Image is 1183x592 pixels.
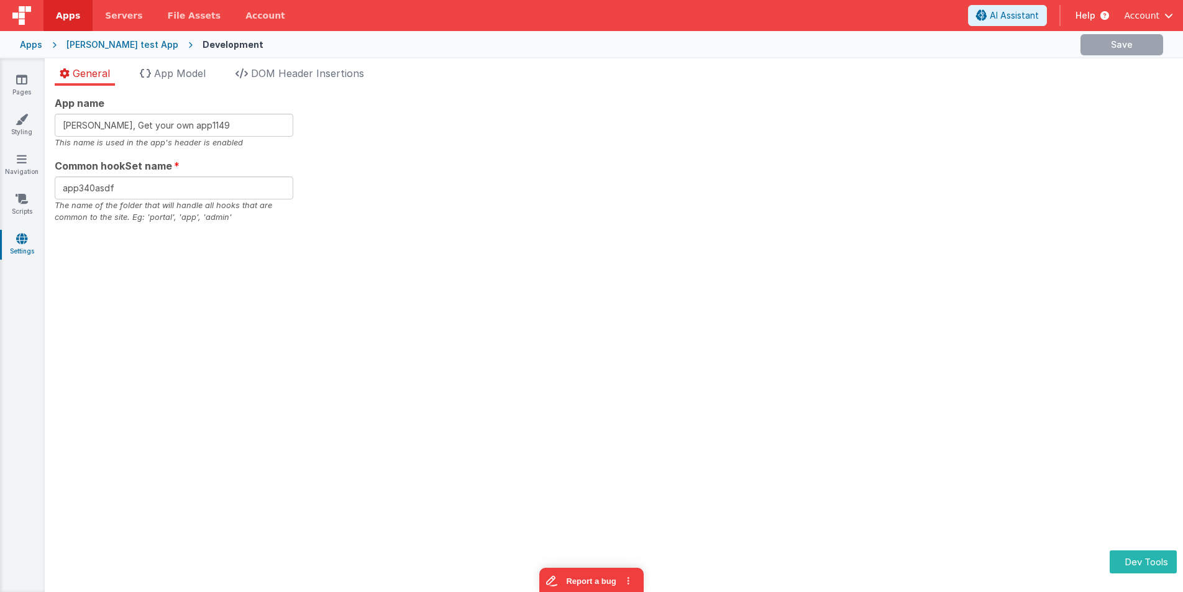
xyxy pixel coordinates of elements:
[168,9,221,22] span: File Assets
[1124,9,1173,22] button: Account
[1080,34,1163,55] button: Save
[968,5,1047,26] button: AI Assistant
[55,158,172,173] span: Common hookSet name
[105,9,142,22] span: Servers
[73,67,110,80] span: General
[55,199,293,223] div: The name of the folder that will handle all hooks that are common to the site. Eg: 'portal', 'app...
[1076,9,1095,22] span: Help
[154,67,206,80] span: App Model
[1110,550,1177,573] button: Dev Tools
[1124,9,1159,22] span: Account
[990,9,1039,22] span: AI Assistant
[55,137,293,148] div: This name is used in the app's header is enabled
[251,67,364,80] span: DOM Header Insertions
[20,39,42,51] div: Apps
[203,39,263,51] div: Development
[56,9,80,22] span: Apps
[66,39,178,51] div: [PERSON_NAME] test App
[55,96,104,111] span: App name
